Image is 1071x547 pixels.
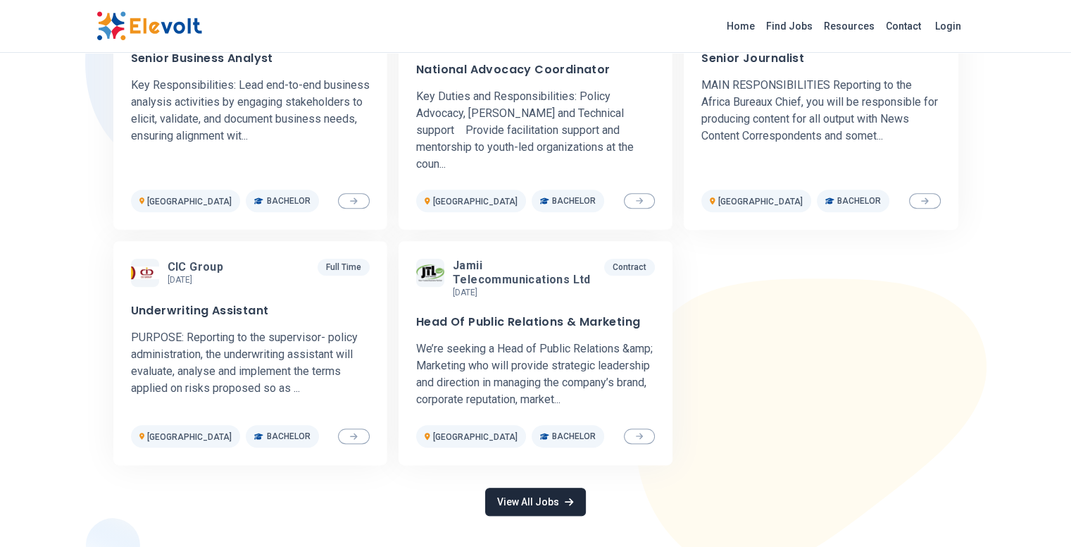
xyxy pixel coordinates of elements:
[267,431,311,442] span: Bachelor
[113,241,387,465] a: CIC groupCIC group[DATE]Full TimeUnderwriting AssistantPURPOSE: Reporting to the supervisor- poli...
[416,88,655,173] p: Key Duties and Responsibilities: Policy Advocacy, [PERSON_NAME] and Technical support Provide fac...
[267,195,311,207] span: Bachelor
[721,15,760,37] a: Home
[168,260,224,274] span: CIC group
[131,266,159,279] img: CIC group
[453,259,593,287] span: Jamii Telecommunications Ltd
[131,77,370,145] p: Key Responsibilities: Lead end-to-end business analysis activities by engaging stakeholders to el...
[485,488,585,516] a: View All Jobs
[718,197,803,207] span: [GEOGRAPHIC_DATA]
[818,15,880,37] a: Resources
[552,431,596,442] span: Bachelor
[131,51,273,66] h3: Senior Business Analyst
[604,259,655,276] p: Contract
[880,15,927,37] a: Contact
[416,340,655,408] p: We’re seeking a Head of Public Relations &amp; Marketing who will provide strategic leadership an...
[416,63,610,77] h3: National Advocacy Coordinator
[416,264,444,281] img: Jamii Telecommunications Ltd
[399,241,672,465] a: Jamii Telecommunications LtdJamii Telecommunications Ltd[DATE]ContractHead Of Public Relations & ...
[96,11,202,41] img: Elevolt
[760,15,818,37] a: Find Jobs
[147,432,232,442] span: [GEOGRAPHIC_DATA]
[701,77,940,145] p: MAIN RESPONSIBILITIES Reporting to the Africa Bureaux Chief, you will be responsible for producin...
[552,195,596,207] span: Bachelor
[453,287,599,298] p: [DATE]
[433,432,518,442] span: [GEOGRAPHIC_DATA]
[131,329,370,397] p: PURPOSE: Reporting to the supervisor- policy administration, the underwriting assistant will eval...
[147,197,232,207] span: [GEOGRAPHIC_DATA]
[131,304,269,318] h3: Underwriting Assistant
[927,12,970,40] a: Login
[701,51,804,66] h3: Senior Journalist
[837,195,881,207] span: Bachelor
[168,274,230,285] p: [DATE]
[416,315,640,329] h3: Head Of Public Relations & Marketing
[318,259,370,276] p: Full Time
[1001,479,1071,547] iframe: Chat Widget
[433,197,518,207] span: [GEOGRAPHIC_DATA]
